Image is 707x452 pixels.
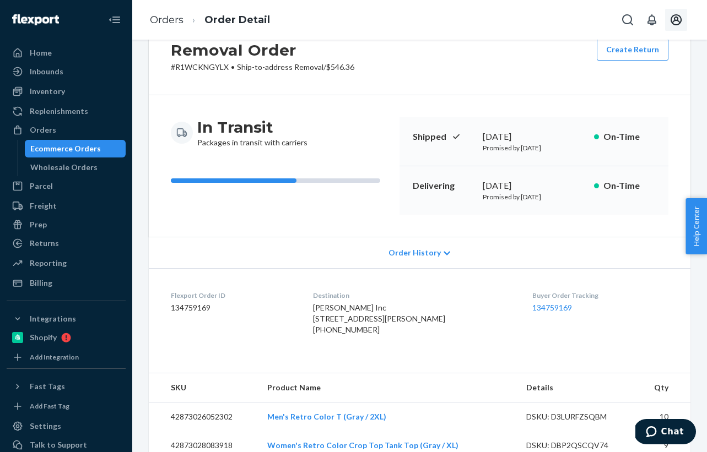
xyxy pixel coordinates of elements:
[517,373,636,402] th: Details
[7,417,126,435] a: Settings
[30,200,57,211] div: Freight
[7,83,126,100] a: Inventory
[413,130,474,143] p: Shipped
[637,373,690,402] th: Qty
[30,258,67,269] div: Reporting
[30,352,79,362] div: Add Integration
[483,143,585,153] p: Promised by [DATE]
[532,291,668,300] dt: Buyer Order Tracking
[30,181,53,192] div: Parcel
[7,400,126,413] a: Add Fast Tag
[171,291,295,300] dt: Flexport Order ID
[7,102,126,120] a: Replenishments
[30,277,52,288] div: Billing
[25,159,126,176] a: Wholesale Orders
[7,235,126,252] a: Returns
[686,198,707,254] button: Help Center
[665,9,687,31] button: Open account menu
[30,66,63,77] div: Inbounds
[25,140,126,157] a: Ecommerce Orders
[267,440,458,450] a: Women's Retro Color Crop Top Tank Top (Gray / XL)
[197,117,307,137] h3: In Transit
[12,14,59,25] img: Flexport logo
[617,9,639,31] button: Open Search Box
[483,192,585,202] p: Promised by [DATE]
[388,247,441,258] span: Order History
[313,324,515,335] div: [PHONE_NUMBER]
[204,14,270,26] a: Order Detail
[30,381,65,392] div: Fast Tags
[7,378,126,395] button: Fast Tags
[149,373,258,402] th: SKU
[150,14,184,26] a: Orders
[7,351,126,364] a: Add Integration
[603,130,655,143] p: On-Time
[30,421,61,432] div: Settings
[597,39,668,61] button: Create Return
[30,219,47,230] div: Prep
[30,238,59,249] div: Returns
[313,303,445,323] span: [PERSON_NAME] Inc [STREET_ADDRESS][PERSON_NAME]
[30,143,101,154] div: Ecommerce Orders
[526,440,628,451] div: DSKU: DBP2QSCQV74
[483,130,585,143] div: [DATE]
[603,179,655,192] p: On-Time
[30,124,56,135] div: Orders
[7,274,126,292] a: Billing
[171,302,295,313] dd: 134759169
[7,216,126,233] a: Prep
[30,401,69,411] div: Add Fast Tag
[30,47,52,58] div: Home
[197,117,307,148] div: Packages in transit with carriers
[231,62,235,72] span: •
[7,254,126,272] a: Reporting
[637,402,690,432] td: 10
[483,179,585,192] div: [DATE]
[7,197,126,215] a: Freight
[30,313,76,324] div: Integrations
[258,373,517,402] th: Product Name
[641,9,663,31] button: Open notifications
[7,121,126,139] a: Orders
[7,177,126,195] a: Parcel
[30,106,88,117] div: Replenishments
[30,162,98,173] div: Wholesale Orders
[635,419,696,446] iframe: Opens a widget where you can chat to one of our agents
[30,332,57,343] div: Shopify
[7,329,126,346] a: Shopify
[30,439,87,450] div: Talk to Support
[7,63,126,80] a: Inbounds
[141,4,279,36] ol: breadcrumbs
[526,411,628,422] div: DSKU: D3LURFZSQBM
[7,44,126,62] a: Home
[30,86,65,97] div: Inventory
[313,291,515,300] dt: Destination
[532,303,572,312] a: 134759169
[171,39,354,62] h2: Removal Order
[237,62,323,72] span: Ship-to-address Removal
[171,62,354,73] p: # R1WCKNGYLX / $546.36
[149,402,258,432] td: 42873026052302
[267,412,386,421] a: Men's Retro Color T (Gray / 2XL)
[104,9,126,31] button: Close Navigation
[413,179,474,192] p: Delivering
[7,310,126,328] button: Integrations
